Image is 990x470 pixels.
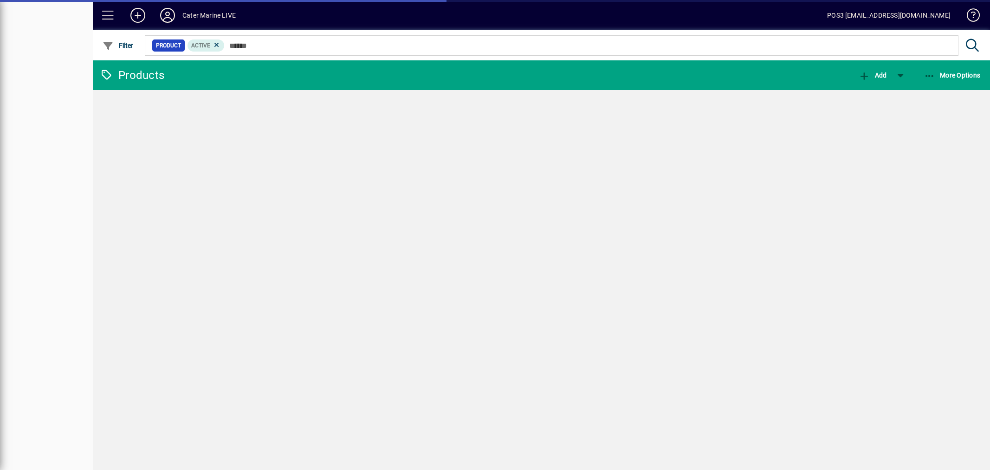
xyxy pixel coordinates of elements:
button: Filter [100,37,136,54]
div: Products [100,68,164,83]
span: Active [191,42,210,49]
span: More Options [924,72,981,79]
button: More Options [922,67,983,84]
button: Profile [153,7,182,24]
div: POS3 [EMAIL_ADDRESS][DOMAIN_NAME] [827,8,951,23]
button: Add [856,67,889,84]
span: Filter [103,42,134,49]
a: Knowledge Base [960,2,978,32]
mat-chip: Activation Status: Active [188,39,225,52]
div: Cater Marine LIVE [182,8,236,23]
button: Add [123,7,153,24]
span: Add [859,72,886,79]
span: Product [156,41,181,50]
